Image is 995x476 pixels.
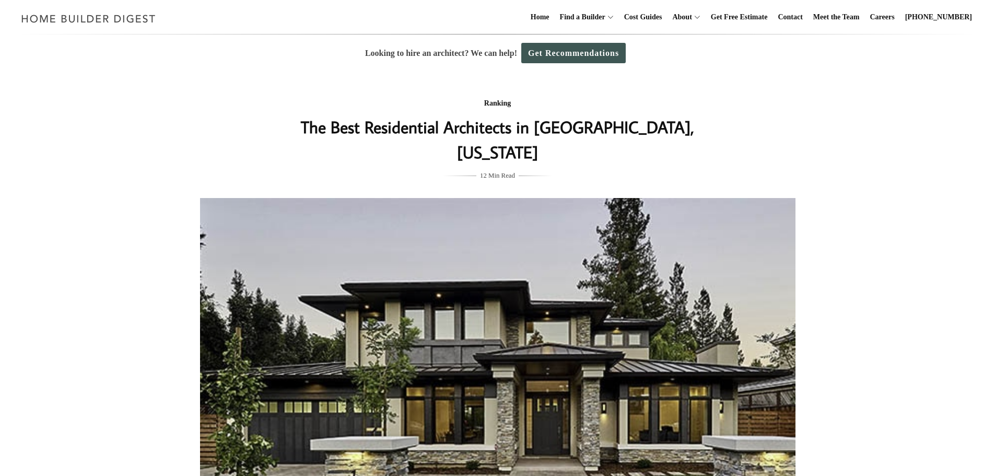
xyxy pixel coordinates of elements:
[866,1,899,34] a: Careers
[484,99,511,107] a: Ranking
[901,1,976,34] a: [PHONE_NUMBER]
[620,1,666,34] a: Cost Guides
[521,43,626,63] a: Get Recommendations
[289,114,706,165] h1: The Best Residential Architects in [GEOGRAPHIC_DATA], [US_STATE]
[526,1,554,34] a: Home
[556,1,605,34] a: Find a Builder
[668,1,692,34] a: About
[774,1,806,34] a: Contact
[17,8,160,29] img: Home Builder Digest
[480,170,515,181] span: 12 Min Read
[707,1,772,34] a: Get Free Estimate
[809,1,864,34] a: Meet the Team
